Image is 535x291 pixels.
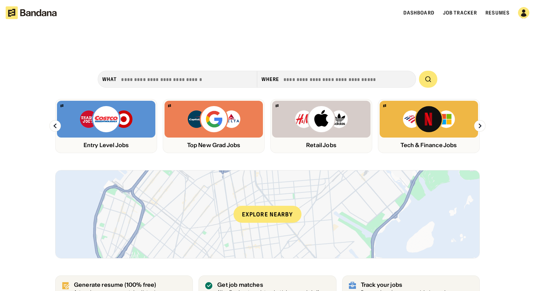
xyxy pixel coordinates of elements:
[187,105,241,133] img: Capital One, Google, Delta logos
[74,281,163,288] div: Generate resume
[165,142,263,149] div: Top New Grad Jobs
[276,104,278,107] img: Bandana logo
[102,76,117,82] div: what
[294,105,348,133] img: H&M, Apply, Adidas logos
[474,120,485,132] img: Right Arrow
[56,170,479,258] a: Explore nearby
[443,10,477,16] a: Job Tracker
[272,142,370,149] div: Retail Jobs
[485,10,510,16] a: Resumes
[380,142,478,149] div: Tech & Finance Jobs
[6,6,57,19] img: Bandana logotype
[217,281,319,288] div: Get job matches
[261,76,280,82] div: Where
[403,10,435,16] a: Dashboard
[61,104,63,107] img: Bandana logo
[378,99,480,153] a: Bandana logoBank of America, Netflix, Microsoft logosTech & Finance Jobs
[55,99,157,153] a: Bandana logoTrader Joe’s, Costco, Target logosEntry Level Jobs
[57,142,155,149] div: Entry Level Jobs
[234,206,301,223] div: Explore nearby
[383,104,386,107] img: Bandana logo
[270,99,372,153] a: Bandana logoH&M, Apply, Adidas logosRetail Jobs
[125,281,156,288] span: (100% free)
[402,105,456,133] img: Bank of America, Netflix, Microsoft logos
[168,104,171,107] img: Bandana logo
[163,99,265,153] a: Bandana logoCapital One, Google, Delta logosTop New Grad Jobs
[79,105,133,133] img: Trader Joe’s, Costco, Target logos
[361,281,453,288] div: Track your jobs
[50,120,61,132] img: Left Arrow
